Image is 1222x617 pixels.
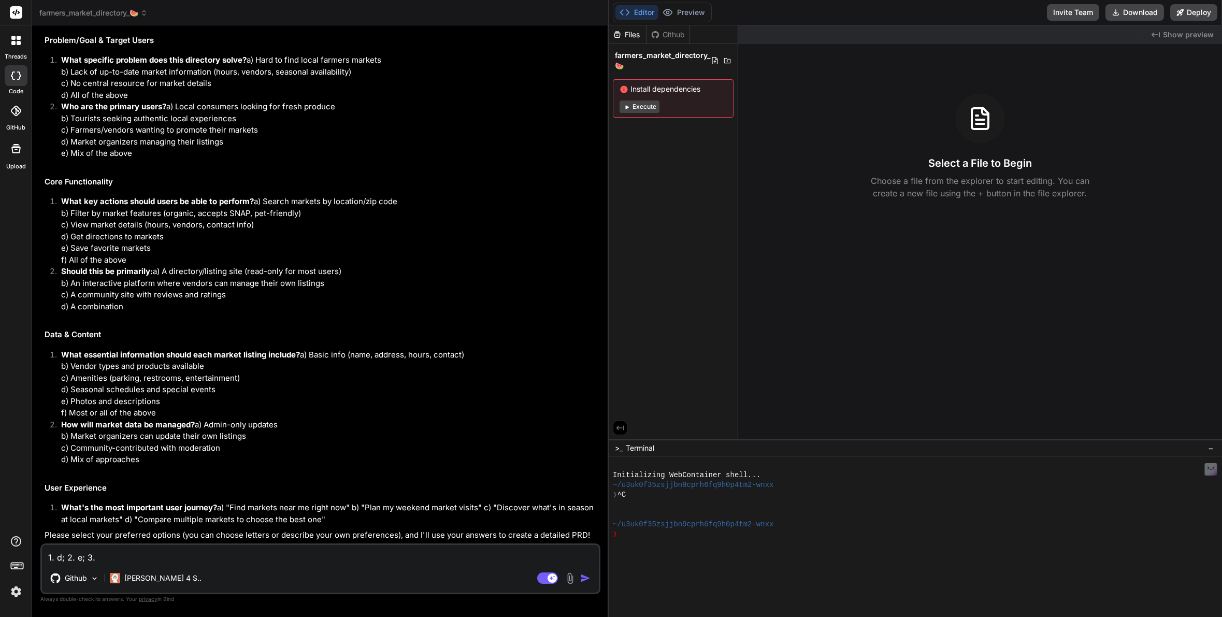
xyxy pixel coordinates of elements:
button: Download [1105,4,1164,21]
p: Please select your preferred options (you can choose letters or describe your own preferences), a... [45,529,598,541]
span: ❯ [613,529,617,539]
p: a) Local consumers looking for fresh produce b) Tourists seeking authentic local experiences c) F... [61,101,598,160]
label: Upload [6,162,26,171]
strong: Should this be primarily: [61,266,153,276]
span: Install dependencies [620,84,727,94]
label: GitHub [6,123,25,132]
span: privacy [139,596,157,602]
li: a) "Find markets near me right now" b) "Plan my weekend market visits" c) "Discover what's in sea... [53,502,598,525]
label: code [9,87,23,96]
img: icon [580,573,591,583]
span: ❯ [613,490,617,500]
img: settings [7,583,25,600]
strong: What specific problem does this directory solve? [61,55,247,65]
textarea: 1. d; 2. e; 3. [42,545,599,564]
div: Github [647,30,689,40]
button: − [1206,440,1216,456]
span: ~/u3uk0f35zsjjbn9cprh6fq9h0p4tm2-wnxx [613,480,773,490]
p: a) Search markets by location/zip code b) Filter by market features (organic, accepts SNAP, pet-f... [61,196,598,266]
h2: Core Functionality [45,176,598,188]
strong: How will market data be managed? [61,420,195,429]
img: attachment [564,572,576,584]
h2: Problem/Goal & Target Users [45,35,598,47]
span: Initializing WebContainer shell... [613,470,760,480]
h2: Data & Content [45,329,598,341]
p: a) Admin-only updates b) Market organizers can update their own listings c) Community-contributed... [61,419,598,466]
strong: What key actions should users be able to perform? [61,196,254,206]
button: Deploy [1170,4,1217,21]
label: threads [5,52,27,61]
span: Show preview [1163,30,1214,40]
span: ^C [617,490,626,500]
strong: Who are the primary users? [61,102,166,111]
span: − [1208,443,1214,453]
span: >_ [615,443,623,453]
strong: What essential information should each market listing include? [61,350,300,360]
span: farmers_market_directory_🍉 [39,8,148,18]
button: Execute [620,101,659,113]
span: ~/u3uk0f35zsjjbn9cprh6fq9h0p4tm2-wnxx [613,520,773,529]
button: Preview [658,5,709,20]
button: Invite Team [1047,4,1099,21]
img: Pick Models [90,574,99,583]
p: Github [65,573,87,583]
img: Claude 4 Sonnet [110,573,120,583]
span: Terminal [626,443,654,453]
div: Files [609,30,646,40]
h3: Select a File to Begin [928,156,1032,170]
p: Always double-check its answers. Your in Bind [40,594,600,604]
p: [PERSON_NAME] 4 S.. [124,573,202,583]
p: a) Hard to find local farmers markets b) Lack of up-to-date market information (hours, vendors, s... [61,54,598,101]
p: Choose a file from the explorer to start editing. You can create a new file using the + button in... [864,175,1096,199]
p: a) A directory/listing site (read-only for most users) b) An interactive platform where vendors c... [61,266,598,312]
p: a) Basic info (name, address, hours, contact) b) Vendor types and products available c) Amenities... [61,349,598,419]
h2: User Experience [45,482,598,494]
span: farmers_market_directory_🍉 [615,50,711,71]
button: Editor [615,5,658,20]
strong: What's the most important user journey? [61,503,217,512]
